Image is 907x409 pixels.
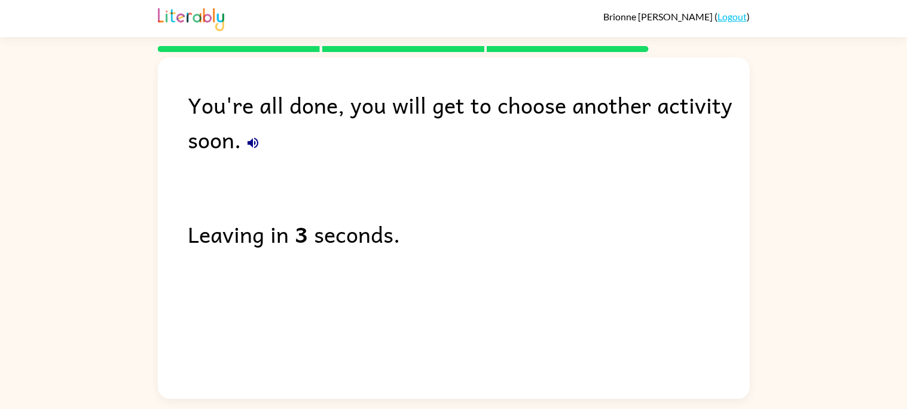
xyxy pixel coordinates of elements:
a: Logout [717,11,747,22]
div: You're all done, you will get to choose another activity soon. [188,87,750,157]
div: ( ) [603,11,750,22]
b: 3 [295,216,308,251]
img: Literably [158,5,224,31]
div: Leaving in seconds. [188,216,750,251]
span: Brionne [PERSON_NAME] [603,11,714,22]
